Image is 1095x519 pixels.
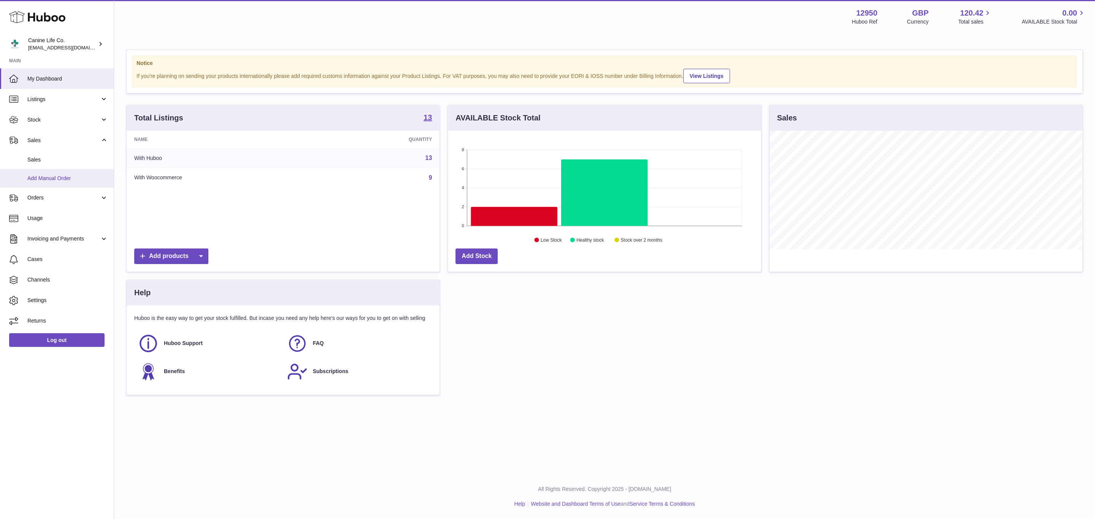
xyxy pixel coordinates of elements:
[27,175,108,182] span: Add Manual Order
[27,116,100,123] span: Stock
[134,113,183,123] h3: Total Listings
[958,8,992,25] a: 120.42 Total sales
[321,131,440,148] th: Quantity
[462,185,464,190] text: 4
[138,333,279,354] a: Huboo Support
[27,137,100,144] span: Sales
[28,37,97,51] div: Canine Life Co.
[777,113,797,123] h3: Sales
[27,297,108,304] span: Settings
[630,501,695,507] a: Service Terms & Conditions
[577,237,605,243] text: Healthy stock
[683,69,730,83] a: View Listings
[462,166,464,171] text: 6
[1022,8,1086,25] a: 0.00 AVAILABLE Stock Total
[425,155,432,161] a: 13
[462,204,464,209] text: 2
[455,248,498,264] a: Add Stock
[27,276,108,283] span: Channels
[621,237,662,243] text: Stock over 2 months
[127,148,321,168] td: With Huboo
[462,223,464,228] text: 0
[428,174,432,181] a: 9
[424,114,432,123] a: 13
[313,368,348,375] span: Subscriptions
[28,44,112,51] span: [EMAIL_ADDRESS][DOMAIN_NAME]
[313,340,324,347] span: FAQ
[27,156,108,163] span: Sales
[9,38,21,50] img: internalAdmin-12950@internal.huboo.com
[907,18,929,25] div: Currency
[1022,18,1086,25] span: AVAILABLE Stock Total
[1062,8,1077,18] span: 0.00
[27,75,108,82] span: My Dashboard
[424,114,432,121] strong: 13
[138,361,279,382] a: Benefits
[531,501,620,507] a: Website and Dashboard Terms of Use
[27,96,100,103] span: Listings
[514,501,525,507] a: Help
[528,500,695,508] li: and
[287,361,428,382] a: Subscriptions
[462,147,464,152] text: 8
[287,333,428,354] a: FAQ
[134,288,151,298] h3: Help
[27,194,100,201] span: Orders
[27,215,108,222] span: Usage
[164,340,203,347] span: Huboo Support
[127,131,321,148] th: Name
[134,315,432,322] p: Huboo is the easy way to get your stock fulfilled. But incase you need any help here's our ways f...
[164,368,185,375] span: Benefits
[27,256,108,263] span: Cases
[455,113,540,123] h3: AVAILABLE Stock Total
[136,60,1073,67] strong: Notice
[852,18,878,25] div: Huboo Ref
[27,235,100,242] span: Invoicing and Payments
[136,68,1073,83] div: If you're planning on sending your products internationally please add required customs informati...
[912,8,928,18] strong: GBP
[960,8,983,18] span: 120.42
[120,486,1089,493] p: All Rights Reserved. Copyright 2025 - [DOMAIN_NAME]
[856,8,878,18] strong: 12950
[958,18,992,25] span: Total sales
[541,237,562,243] text: Low Stock
[9,333,105,347] a: Log out
[134,248,208,264] a: Add products
[127,168,321,188] td: With Woocommerce
[27,317,108,324] span: Returns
